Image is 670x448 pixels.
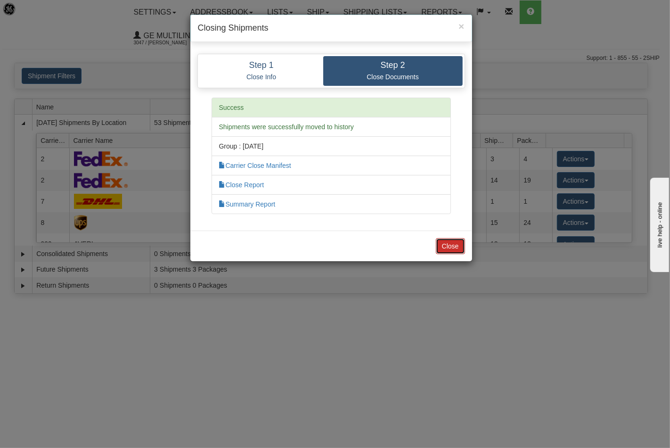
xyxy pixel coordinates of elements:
li: Success [212,98,451,117]
button: Close [458,21,464,31]
a: Step 2 Close Documents [323,56,463,86]
button: Close [436,238,465,254]
a: Carrier Close Manifest [219,162,291,169]
h4: Closing Shipments [198,22,465,34]
iframe: chat widget [648,176,669,272]
li: Shipments were successfully moved to history [212,117,451,137]
p: Close Info [207,73,316,81]
p: Close Documents [330,73,456,81]
li: Group : [DATE] [212,136,451,156]
h4: Step 1 [207,61,316,70]
a: Summary Report [219,200,276,208]
a: Close Report [219,181,264,189]
a: Step 1 Close Info [200,56,323,86]
span: × [458,21,464,32]
div: live help - online [7,8,87,15]
h4: Step 2 [330,61,456,70]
